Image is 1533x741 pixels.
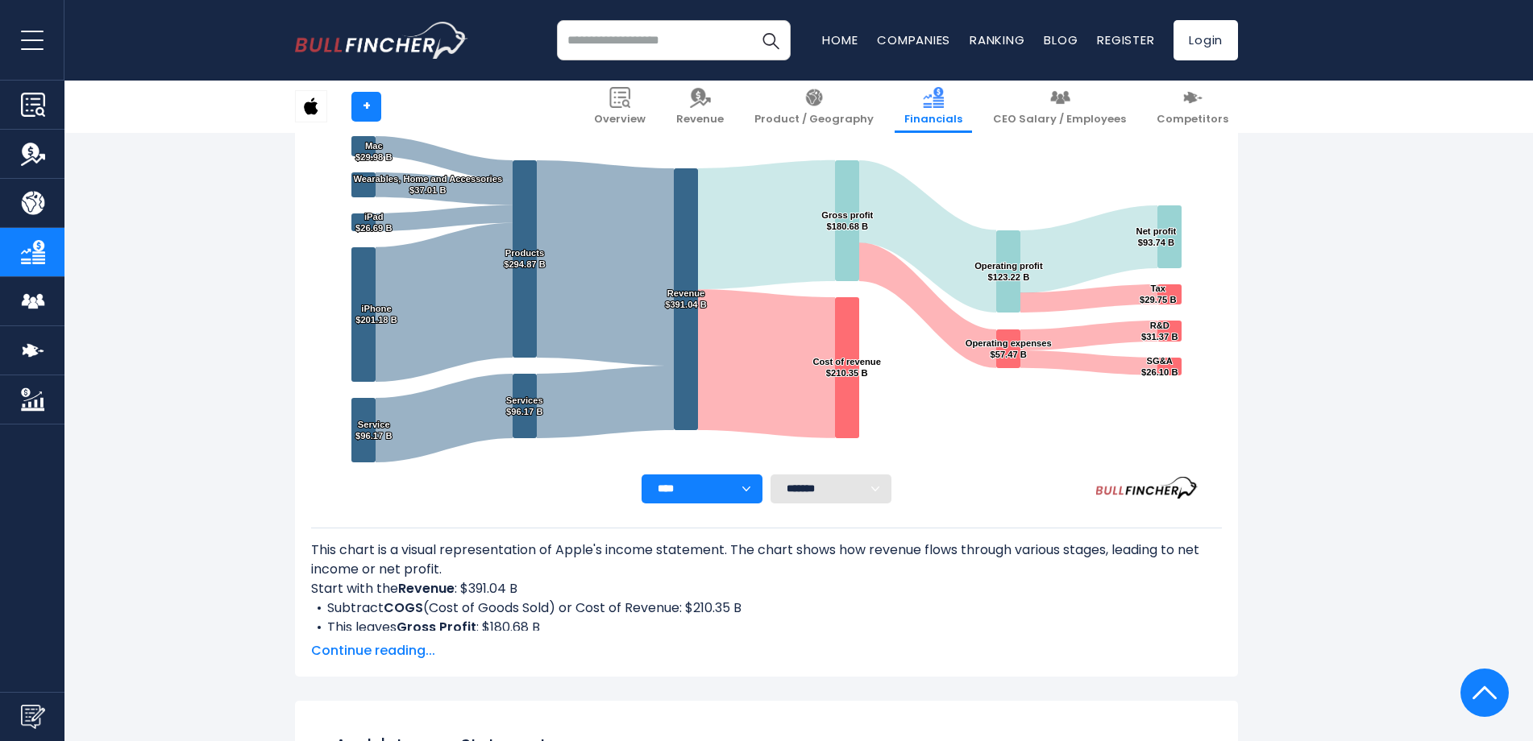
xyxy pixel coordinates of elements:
[754,113,874,126] span: Product / Geography
[812,357,881,378] text: Cost of revenue $210.35 B
[745,81,883,133] a: Product / Geography
[1174,20,1238,60] a: Login
[974,261,1043,282] text: Operating profit $123.22 B
[311,540,1222,631] div: This chart is a visual representation of Apple's income statement. The chart shows how revenue fl...
[822,31,858,48] a: Home
[665,288,707,309] text: Revenue $391.04 B
[1097,31,1154,48] a: Register
[1136,226,1177,247] text: Net profit $93.74 B
[506,395,543,416] text: Services $96.17 B
[1141,356,1178,377] text: SG&A $26.10 B
[296,91,326,122] img: AAPL logo
[584,81,655,133] a: Overview
[355,420,392,441] text: Service $96.17 B
[384,598,423,617] b: COGS
[676,113,724,126] span: Revenue
[877,31,950,48] a: Companies
[966,338,1052,359] text: Operating expenses $57.47 B
[295,22,468,59] img: bullfincher logo
[750,20,791,60] button: Search
[311,598,1222,618] li: Subtract (Cost of Goods Sold) or Cost of Revenue: $210.35 B
[904,113,962,126] span: Financials
[1044,31,1078,48] a: Blog
[993,113,1126,126] span: CEO Salary / Employees
[355,141,392,162] text: Mac $29.98 B
[311,618,1222,637] li: This leaves : $180.68 B
[355,212,392,233] text: iPad $26.69 B
[1141,321,1178,342] text: R&D $31.37 B
[895,81,972,133] a: Financials
[1147,81,1238,133] a: Competitors
[504,248,546,269] text: Products $294.87 B
[667,81,733,133] a: Revenue
[295,22,468,59] a: Go to homepage
[1157,113,1228,126] span: Competitors
[1140,284,1176,304] text: Tax $29.75 B
[821,210,873,231] text: Gross profit $180.68 B
[311,641,1222,660] span: Continue reading...
[398,579,455,598] b: Revenue
[353,174,502,195] text: Wearables, Home and Accessories $37.01 B
[311,72,1222,474] svg: Apple's Income Statement Analysis: Revenue to Profit Breakdown
[983,81,1136,133] a: CEO Salary / Employees
[351,92,381,122] a: +
[594,113,646,126] span: Overview
[970,31,1024,48] a: Ranking
[355,304,397,325] text: iPhone $201.18 B
[397,618,476,636] b: Gross Profit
